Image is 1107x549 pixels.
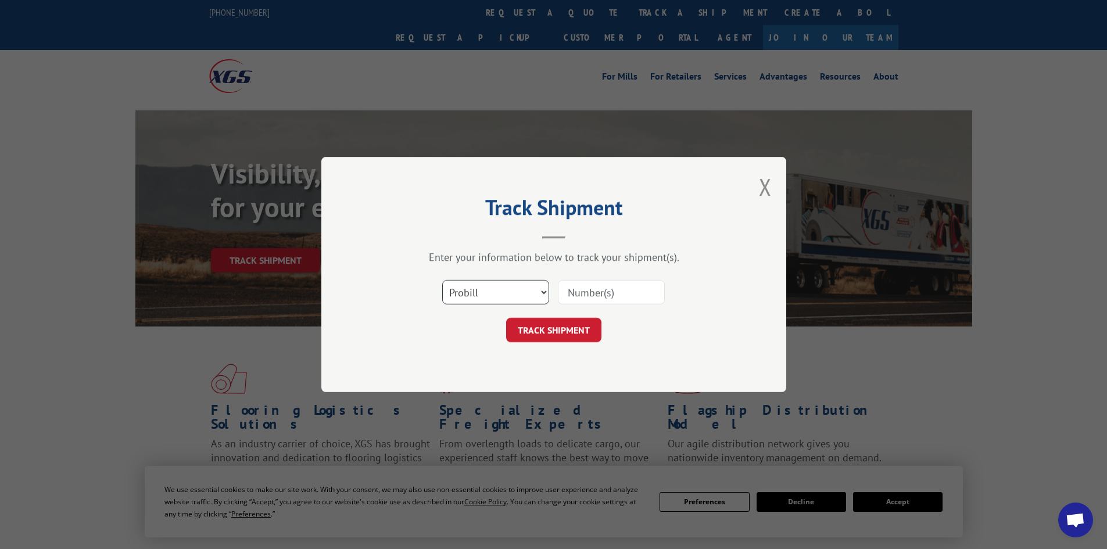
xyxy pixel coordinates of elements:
input: Number(s) [558,280,665,304]
div: Enter your information below to track your shipment(s). [379,250,728,264]
button: TRACK SHIPMENT [506,318,601,342]
button: Close modal [759,171,772,202]
div: Open chat [1058,503,1093,537]
h2: Track Shipment [379,199,728,221]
